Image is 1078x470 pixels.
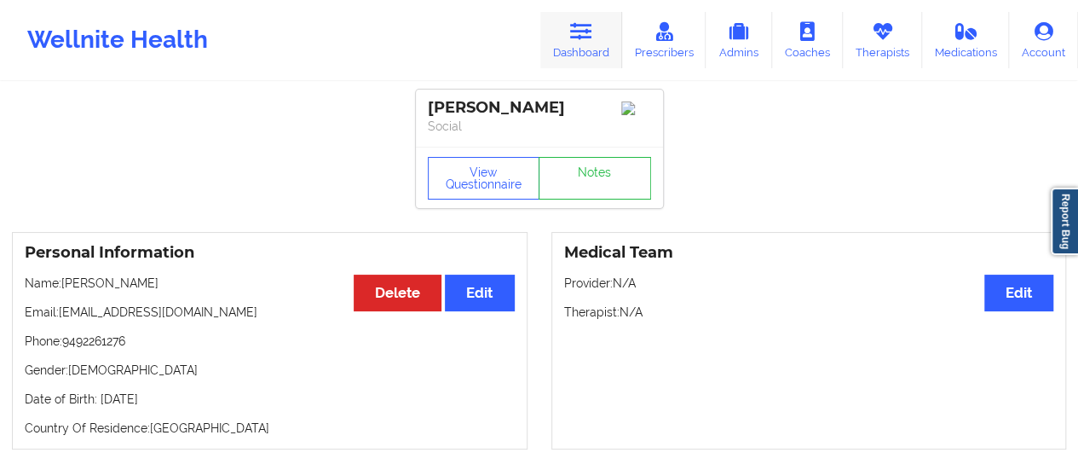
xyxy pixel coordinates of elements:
a: Medications [922,12,1010,68]
h3: Personal Information [25,243,515,263]
p: Email: [EMAIL_ADDRESS][DOMAIN_NAME] [25,304,515,321]
button: Edit [984,275,1053,311]
a: Prescribers [622,12,706,68]
p: Provider: N/A [564,275,1054,292]
a: Report Bug [1051,188,1078,255]
div: [PERSON_NAME] [428,98,651,118]
button: Edit [445,275,514,311]
p: Date of Birth: [DATE] [25,391,515,408]
p: Name: [PERSON_NAME] [25,275,515,292]
p: Gender: [DEMOGRAPHIC_DATA] [25,362,515,379]
button: View Questionnaire [428,157,540,200]
p: Therapist: N/A [564,304,1054,321]
a: Dashboard [540,12,622,68]
a: Coaches [772,12,843,68]
p: Social [428,118,651,135]
a: Therapists [843,12,922,68]
button: Delete [354,275,441,311]
h3: Medical Team [564,243,1054,263]
a: Account [1009,12,1078,68]
p: Country Of Residence: [GEOGRAPHIC_DATA] [25,420,515,437]
a: Notes [539,157,651,200]
img: Image%2Fplaceholer-image.png [621,102,651,115]
a: Admins [706,12,772,68]
p: Phone: 9492261276 [25,333,515,350]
